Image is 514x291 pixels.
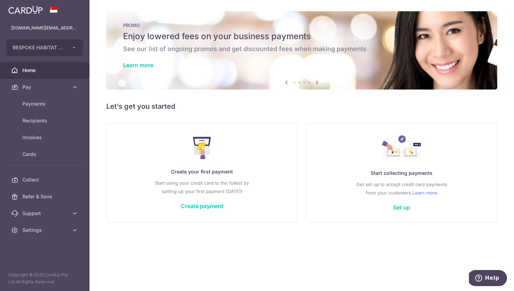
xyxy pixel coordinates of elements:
a: Set up [393,204,410,211]
span: Pay [22,84,69,91]
button: BESPOKE HABITAT MN PTE. LTD. [6,39,83,56]
p: Create your first payment [121,168,283,176]
span: Payments [22,100,69,107]
span: Refer & Save [22,193,69,200]
img: Make Payment [193,137,211,159]
span: Cards [22,151,69,158]
img: Latest Promos Banner [106,11,497,90]
p: Start collecting payments [320,169,483,177]
span: Recipients [22,117,69,124]
p: Start using your credit card to the fullest by setting up your first payment [DATE]! [121,179,283,196]
img: CardUp [8,6,43,14]
p: Get set up to accept credit card payments from your customers. [320,180,483,197]
span: Home [22,67,69,74]
span: Settings [22,227,69,234]
h5: Let’s get you started [106,101,497,112]
a: Learn more [123,62,153,69]
a: Learn more [413,189,437,197]
span: Invoices [22,134,69,141]
h5: Enjoy lowered fees on your business payments [123,31,480,42]
h6: See our list of ongoing promos and get discounted fees when making payments [123,45,480,53]
a: Create payment [181,203,223,210]
span: Support [22,210,69,217]
img: Collect Payment [382,135,422,161]
iframe: Opens a widget where you can find more information [469,270,507,288]
p: PROMO [123,22,480,28]
span: BESPOKE HABITAT MN PTE. LTD. [13,44,64,51]
p: [DOMAIN_NAME][EMAIL_ADDRESS][DOMAIN_NAME] [11,24,78,31]
span: Collect [22,176,69,183]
